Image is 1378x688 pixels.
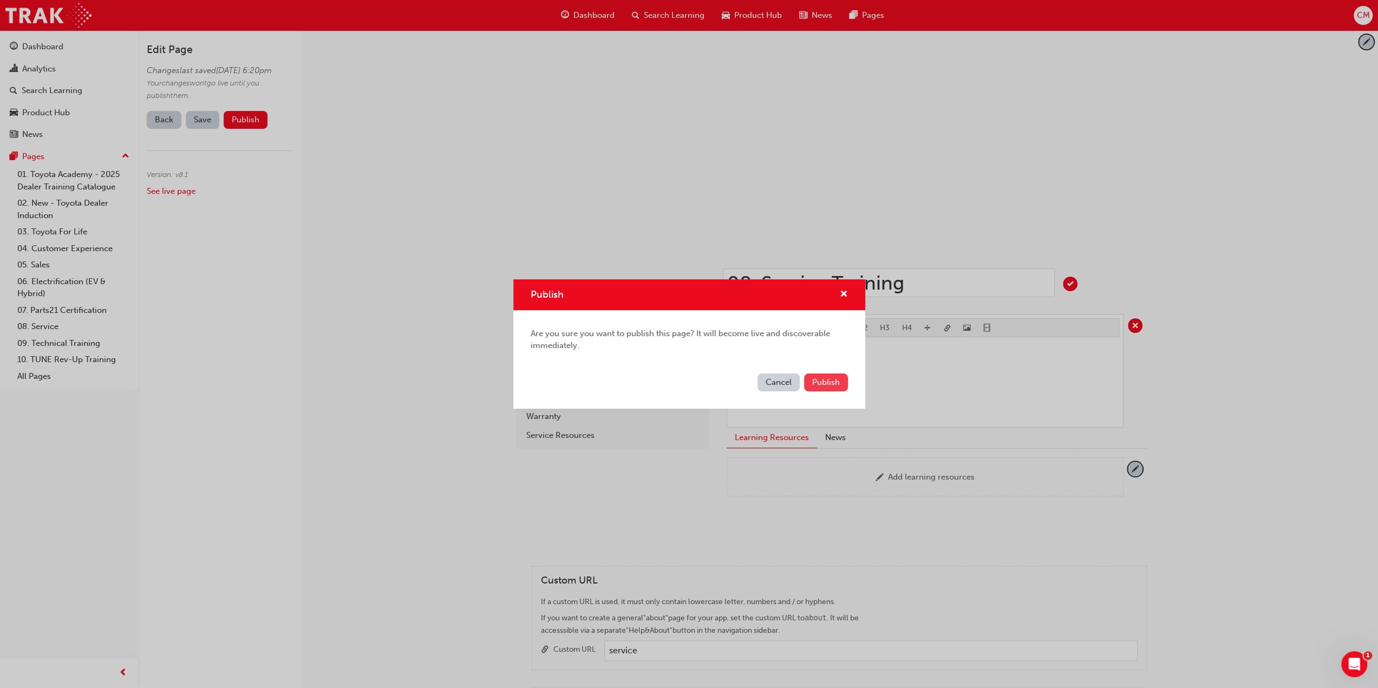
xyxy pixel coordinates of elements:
iframe: Intercom live chat [1341,651,1367,677]
div: Are you sure you want to publish this page? It will become live and discoverable immediately. [513,310,865,369]
span: Publish [812,377,840,387]
span: 1 [1363,651,1372,660]
span: cross-icon [840,290,848,300]
span: Publish [531,289,564,300]
div: Publish [513,279,865,409]
button: Publish [804,374,848,391]
button: cross-icon [840,288,848,302]
button: Cancel [757,374,800,391]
